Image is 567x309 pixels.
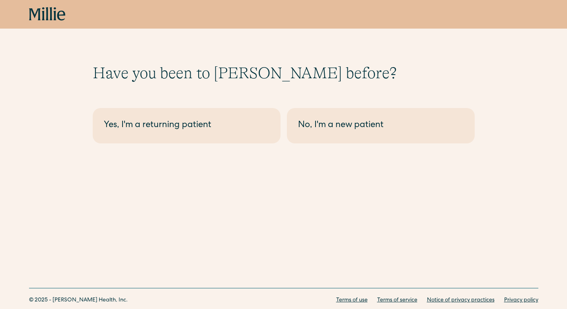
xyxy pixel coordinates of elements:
[93,64,475,83] h1: Have you been to [PERSON_NAME] before?
[504,296,538,305] a: Privacy policy
[104,119,269,132] div: Yes, I'm a returning patient
[377,296,417,305] a: Terms of service
[93,108,281,143] a: Yes, I'm a returning patient
[427,296,495,305] a: Notice of privacy practices
[298,119,464,132] div: No, I'm a new patient
[287,108,475,143] a: No, I'm a new patient
[29,296,128,305] div: © 2025 - [PERSON_NAME] Health, Inc.
[336,296,368,305] a: Terms of use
